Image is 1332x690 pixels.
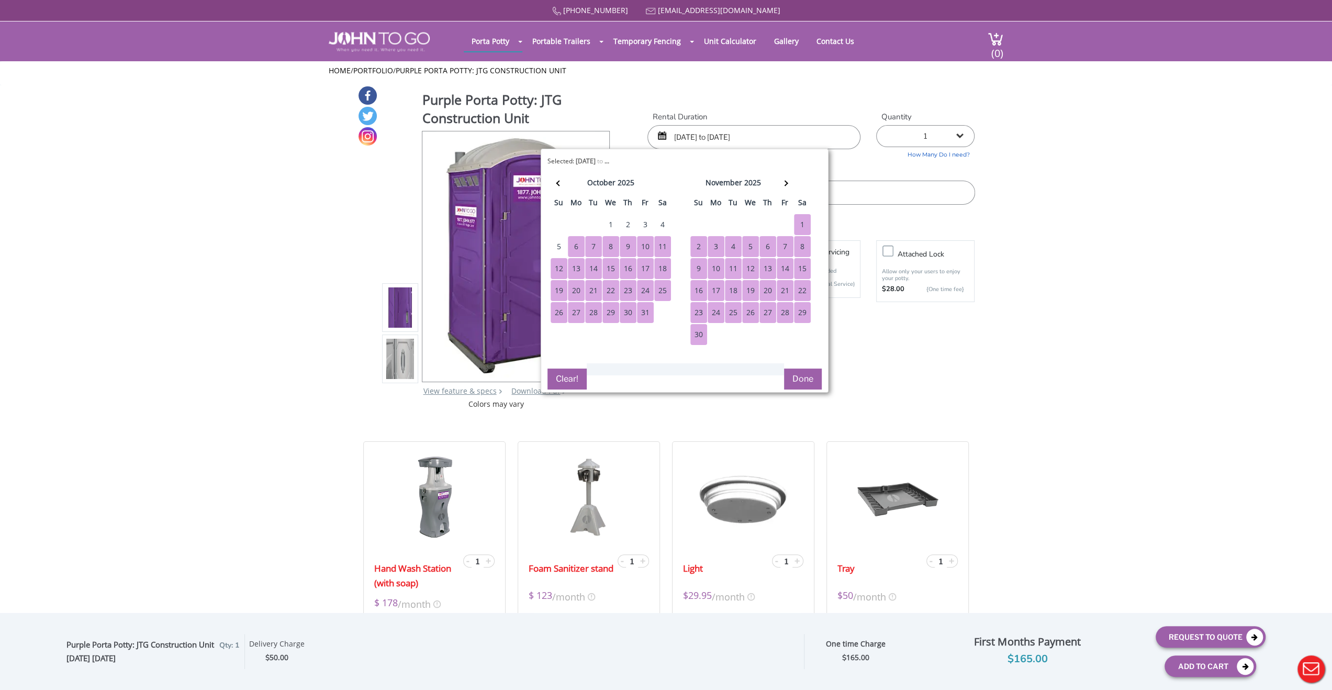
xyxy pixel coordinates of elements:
[587,175,615,190] div: october
[466,554,469,567] span: -
[249,652,305,664] div: $
[777,258,793,279] div: 14
[329,65,351,75] a: Home
[842,653,869,663] strong: $
[794,554,800,567] span: +
[547,369,587,389] button: Clear!
[991,38,1003,60] span: (0)
[837,561,855,576] a: Tray
[486,554,491,567] span: +
[602,236,619,257] div: 8
[568,302,585,323] div: 27
[640,554,645,567] span: +
[809,31,862,51] a: Contact Us
[708,280,724,301] div: 17
[882,284,904,295] strong: $28.00
[359,127,377,146] a: Instagram
[759,236,776,257] div: 6
[547,157,574,165] span: Selected:
[683,588,712,604] span: $29.95
[654,236,671,257] div: 11
[744,175,761,190] div: 2025
[386,186,415,432] img: Product
[853,588,886,604] span: /month
[742,280,759,301] div: 19
[910,284,964,295] p: {One time fee}
[398,596,431,611] span: /month
[776,195,793,214] th: fr
[647,125,860,149] input: Start date | End date
[725,236,742,257] div: 4
[374,596,398,611] span: $ 178
[619,195,636,214] th: th
[637,302,654,323] div: 31
[696,31,764,51] a: Unit Calculator
[620,280,636,301] div: 23
[386,237,415,484] img: Product
[759,302,776,323] div: 27
[725,280,742,301] div: 18
[620,302,636,323] div: 30
[930,554,933,567] span: -
[524,31,598,51] a: Portable Trailers
[423,386,497,396] a: View feature & specs
[382,399,611,409] div: Colors may vary
[1156,626,1266,648] button: Request To Quote
[270,652,288,662] span: 50.00
[618,175,634,190] div: 2025
[793,195,811,214] th: sa
[499,389,502,394] img: right arrow icon
[654,280,671,301] div: 25
[712,588,745,604] span: /month
[606,31,689,51] a: Temporary Fencing
[565,455,612,539] img: 17
[637,258,654,279] div: 17
[988,32,1003,46] img: cart a
[794,302,811,323] div: 29
[620,236,636,257] div: 9
[708,302,724,323] div: 24
[249,639,305,652] div: Delivery Charge
[550,195,567,214] th: su
[837,588,853,604] span: $50
[568,280,585,301] div: 20
[706,175,742,190] div: november
[646,8,656,15] img: Mail
[552,7,561,16] img: Call
[654,214,671,235] div: 4
[585,236,602,257] div: 7
[585,258,602,279] div: 14
[759,280,776,301] div: 20
[602,280,619,301] div: 22
[794,280,811,301] div: 22
[396,65,566,75] a: Purple Porta Potty: JTG Construction Unit
[759,258,776,279] div: 13
[551,236,567,257] div: 5
[794,258,811,279] div: 15
[567,195,585,214] th: mo
[422,91,611,130] h1: Purple Porta Potty: JTG Construction Unit
[725,258,742,279] div: 11
[690,236,707,257] div: 2
[620,214,636,235] div: 2
[794,214,811,235] div: 1
[219,640,239,650] span: Qty: 1
[876,147,975,159] a: How Many Do I need?
[907,633,1148,651] div: First Months Payment
[742,195,759,214] th: we
[551,258,567,279] div: 12
[654,195,671,214] th: sa
[552,588,585,604] span: /month
[775,554,778,567] span: -
[658,5,780,15] a: [EMAIL_ADDRESS][DOMAIN_NAME]
[585,302,602,323] div: 28
[708,236,724,257] div: 3
[882,268,969,282] p: Allow only your users to enjoy your potty.
[707,195,724,214] th: mo
[374,561,461,591] a: Hand Wash Station (with soap)
[690,258,707,279] div: 9
[1290,648,1332,690] button: Live Chat
[602,214,619,235] div: 1
[794,236,811,257] div: 8
[766,31,807,51] a: Gallery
